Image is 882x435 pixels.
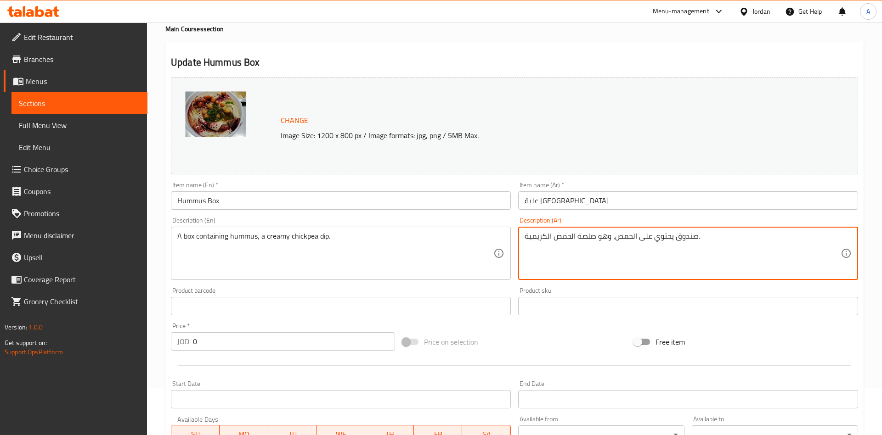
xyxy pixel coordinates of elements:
span: Version: [5,321,27,333]
span: 1.0.0 [28,321,43,333]
span: Get support on: [5,337,47,349]
input: Please enter price [193,332,395,351]
span: Menus [26,76,140,87]
a: Upsell [4,246,147,268]
img: blob_637417376508233499 [185,91,246,137]
span: Change [281,114,308,127]
input: Please enter product barcode [171,297,511,315]
a: Choice Groups [4,158,147,180]
a: Edit Menu [11,136,147,158]
span: Menu disclaimer [24,230,140,241]
span: Free item [656,336,685,347]
a: Support.OpsPlatform [5,346,63,358]
a: Full Menu View [11,114,147,136]
a: Promotions [4,202,147,224]
div: Jordan [752,6,770,17]
p: JOD [177,336,189,347]
span: Branches [24,54,140,65]
span: Price on selection [424,336,478,347]
button: Change [277,111,312,130]
a: Coverage Report [4,268,147,290]
span: Full Menu View [19,120,140,131]
span: Promotions [24,208,140,219]
a: Menu disclaimer [4,224,147,246]
span: A [866,6,870,17]
h4: Main Courses section [165,24,864,33]
a: Branches [4,48,147,70]
span: Edit Menu [19,142,140,153]
a: Grocery Checklist [4,290,147,312]
input: Enter name En [171,191,511,210]
span: Coupons [24,186,140,197]
span: Choice Groups [24,164,140,175]
p: Image Size: 1200 x 800 px / Image formats: jpg, png / 5MB Max. [277,130,771,141]
a: Coupons [4,180,147,202]
input: Please enter product sku [518,297,858,315]
textarea: A box containing hummus, a creamy chickpea dip. [177,232,493,275]
a: Menus [4,70,147,92]
h2: Update Hummus Box [171,56,858,69]
span: Upsell [24,252,140,263]
span: Edit Restaurant [24,32,140,43]
a: Edit Restaurant [4,26,147,48]
a: Sections [11,92,147,114]
div: Menu-management [653,6,709,17]
span: Coverage Report [24,274,140,285]
textarea: صندوق يحتوي على الحمص، وهو صلصة الحمص الكريمية. [525,232,841,275]
span: Sections [19,98,140,109]
input: Enter name Ar [518,191,858,210]
span: Grocery Checklist [24,296,140,307]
